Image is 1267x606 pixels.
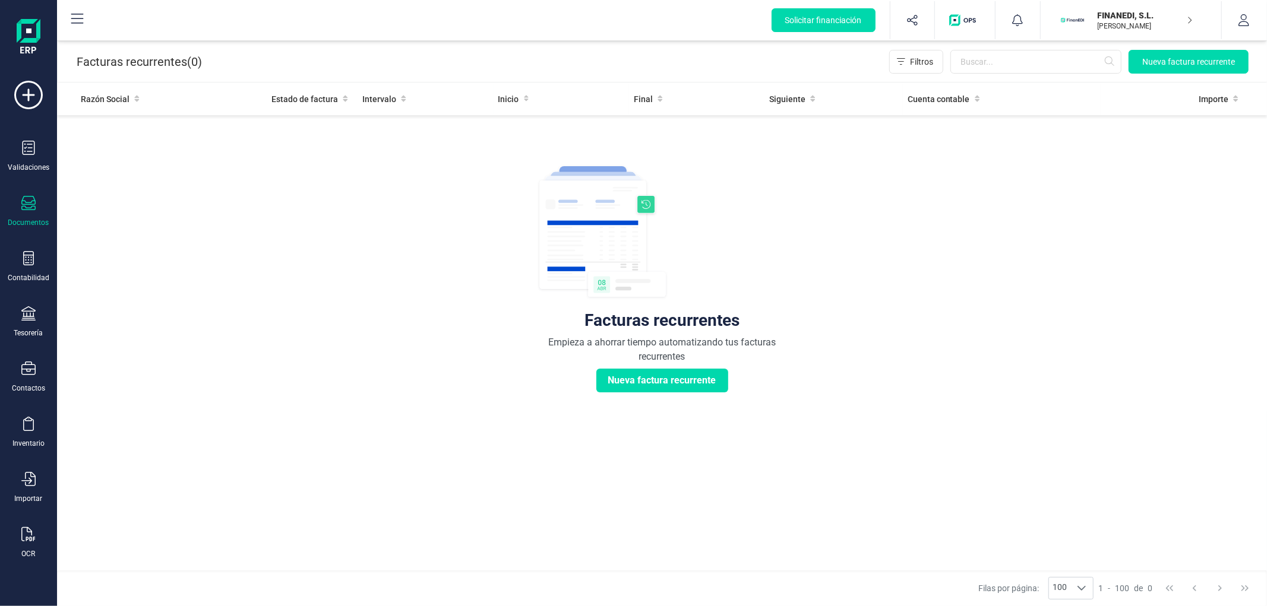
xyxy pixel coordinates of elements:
[908,93,970,105] span: Cuenta contable
[596,369,728,392] button: Nueva factura recurrente
[1134,582,1143,594] span: de
[949,14,981,26] img: Logo de OPS
[1234,577,1256,599] button: Last Page
[1148,582,1152,594] span: 0
[1098,21,1193,31] p: [PERSON_NAME]
[769,93,805,105] span: Siguiente
[538,164,668,300] img: facturas-reecurrentes
[889,50,943,74] button: Filtros
[12,383,45,393] div: Contactos
[271,93,338,105] span: Estado de factura
[81,93,129,105] span: Razón Social
[362,93,396,105] span: Intervalo
[1199,93,1228,105] span: Importe
[1055,1,1207,39] button: FIFINANEDI, S.L.[PERSON_NAME]
[22,549,36,559] div: OCR
[191,53,198,70] span: 0
[1098,582,1103,594] span: 1
[77,50,202,74] div: Facturas recurrentes ( )
[1098,582,1152,594] div: -
[1209,577,1231,599] button: Next Page
[538,335,787,364] p: Empieza a ahorrar tiempo automatizando tus facturas recurrentes
[1049,578,1070,599] span: 100
[498,93,519,105] span: Inicio
[772,8,876,32] button: Solicitar financiación
[1129,50,1249,74] button: Nueva factura recurrente
[8,218,49,227] div: Documentos
[8,273,49,283] div: Contabilidad
[950,50,1121,74] input: Buscar...
[14,328,43,338] div: Tesorería
[8,163,49,172] div: Validaciones
[1060,7,1086,33] img: FI
[942,1,988,39] button: Logo de OPS
[1158,577,1181,599] button: First Page
[12,439,45,448] div: Inventario
[785,14,862,26] span: Solicitar financiación
[910,56,933,68] span: Filtros
[608,373,716,388] span: Nueva factura recurrente
[538,310,787,331] h2: Facturas recurrentes
[17,19,40,57] img: Logo Finanedi
[1142,56,1235,68] span: Nueva factura recurrente
[1115,582,1129,594] span: 100
[1098,9,1193,21] p: FINANEDI, S.L.
[1183,577,1206,599] button: Previous Page
[978,577,1094,599] div: Filas por página:
[15,494,43,503] div: Importar
[634,93,653,105] span: Final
